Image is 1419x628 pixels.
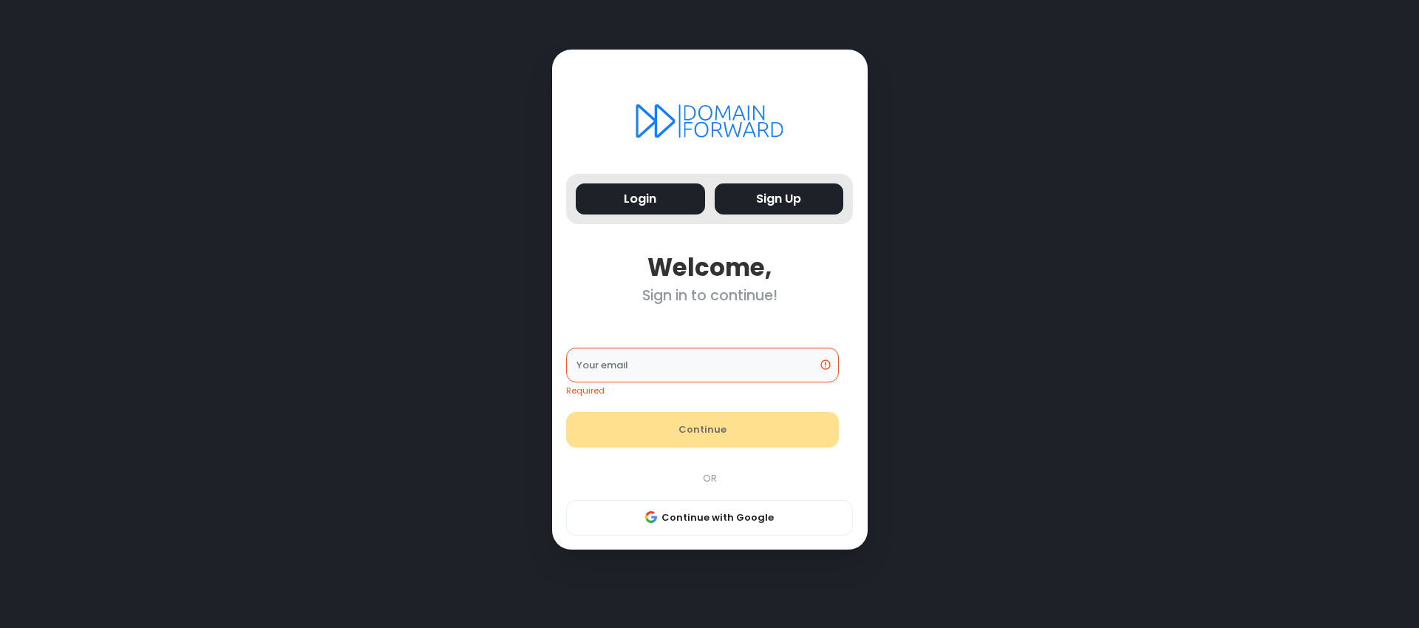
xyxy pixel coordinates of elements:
[566,500,853,536] button: Continue with Google
[566,253,853,282] div: Welcome,
[566,385,839,397] div: Required
[559,471,860,486] div: OR
[566,287,853,304] div: Sign in to continue!
[576,183,705,215] button: Login
[715,183,844,215] button: Sign Up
